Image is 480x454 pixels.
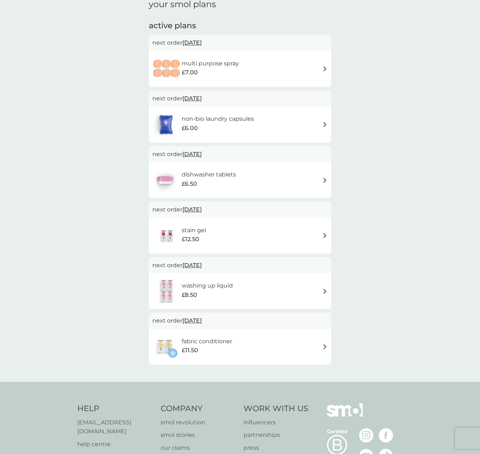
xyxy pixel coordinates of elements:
img: stain gel [152,223,182,248]
h6: non-bio laundry capsules [182,114,254,124]
span: [DATE] [182,258,202,272]
span: £6.00 [182,124,198,133]
a: smol stories [161,430,237,440]
h2: active plans [149,20,331,31]
img: dishwasher tablets [152,168,177,193]
a: press [244,443,308,453]
img: washing up liquid [152,279,182,304]
img: arrow right [322,122,328,127]
h6: dishwasher tablets [182,170,236,179]
img: fabric conditioner [152,334,177,359]
span: [DATE] [182,147,202,161]
img: arrow right [322,233,328,238]
h6: washing up liquid [182,281,233,290]
h4: Company [161,403,237,414]
span: £8.50 [182,290,197,300]
img: arrow right [322,178,328,183]
p: next order [152,38,328,48]
span: £12.50 [182,235,199,244]
span: £11.50 [182,346,198,355]
img: visit the smol Facebook page [379,428,393,443]
p: next order [152,261,328,270]
span: [DATE] [182,203,202,216]
a: our claims [161,443,237,453]
h4: Work With Us [244,403,308,414]
img: visit the smol Instagram page [359,428,373,443]
img: arrow right [322,344,328,349]
a: smol revolution [161,418,237,427]
p: next order [152,94,328,103]
a: [EMAIL_ADDRESS][DOMAIN_NAME] [77,418,153,436]
span: [DATE] [182,36,202,50]
p: next order [152,150,328,159]
img: arrow right [322,66,328,71]
img: multi purpose spray [152,56,182,81]
img: arrow right [322,289,328,294]
a: influencers [244,418,308,427]
h6: fabric conditioner [182,337,232,346]
a: partnerships [244,430,308,440]
a: help centre [77,440,153,449]
h6: stain gel [182,226,206,235]
span: [DATE] [182,314,202,328]
span: £6.50 [182,179,197,189]
h6: multi purpose spray [182,59,239,68]
span: £7.00 [182,68,198,77]
p: next order [152,205,328,214]
p: next order [152,316,328,325]
span: [DATE] [182,91,202,105]
img: non-bio laundry capsules [152,112,180,137]
img: smol [327,403,363,428]
h4: Help [77,403,153,414]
